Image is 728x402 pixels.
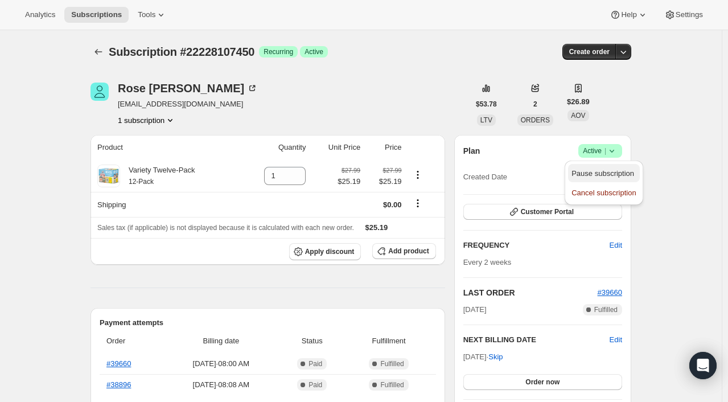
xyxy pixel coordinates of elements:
[409,169,427,181] button: Product actions
[463,304,487,315] span: [DATE]
[289,243,361,260] button: Apply discount
[571,188,636,197] span: Cancel subscription
[91,83,109,101] span: Rose Coates
[100,329,163,354] th: Order
[533,100,537,109] span: 2
[583,145,618,157] span: Active
[604,146,606,155] span: |
[463,171,507,183] span: Created Date
[527,96,544,112] button: 2
[25,10,55,19] span: Analytics
[106,359,131,368] a: #39660
[525,378,560,387] span: Order now
[463,258,512,266] span: Every 2 weeks
[463,204,622,220] button: Customer Portal
[610,240,622,251] span: Edit
[372,243,435,259] button: Add product
[568,183,639,202] button: Cancel subscription
[463,334,610,346] h2: NEXT BILLING DATE
[568,164,639,182] button: Pause subscription
[167,379,275,391] span: [DATE] · 08:08 AM
[100,317,436,329] h2: Payment attempts
[380,359,404,368] span: Fulfilled
[129,178,154,186] small: 12-Pack
[97,165,120,187] img: product img
[598,288,622,297] a: #39660
[567,96,590,108] span: $26.89
[657,7,710,23] button: Settings
[349,335,429,347] span: Fulfillment
[382,167,401,174] small: $27.99
[18,7,62,23] button: Analytics
[463,145,480,157] h2: Plan
[383,200,402,209] span: $0.00
[118,99,258,110] span: [EMAIL_ADDRESS][DOMAIN_NAME]
[571,169,634,178] span: Pause subscription
[131,7,174,23] button: Tools
[91,192,241,217] th: Shipping
[463,240,610,251] h2: FREQUENCY
[120,165,195,187] div: Variety Twelve-Pack
[71,10,122,19] span: Subscriptions
[463,287,598,298] h2: LAST ORDER
[342,167,360,174] small: $27.99
[598,287,622,298] button: #39660
[309,135,364,160] th: Unit Price
[118,83,258,94] div: Rose [PERSON_NAME]
[569,47,610,56] span: Create order
[305,47,323,56] span: Active
[380,380,404,389] span: Fulfilled
[138,10,155,19] span: Tools
[562,44,616,60] button: Create order
[364,135,405,160] th: Price
[365,223,388,232] span: $25.19
[309,359,322,368] span: Paid
[603,236,629,255] button: Edit
[463,374,622,390] button: Order now
[91,135,241,160] th: Product
[167,335,275,347] span: Billing date
[409,197,427,210] button: Shipping actions
[476,100,497,109] span: $53.78
[521,207,574,216] span: Customer Portal
[91,44,106,60] button: Subscriptions
[689,352,717,379] div: Open Intercom Messenger
[676,10,703,19] span: Settings
[367,176,401,187] span: $25.19
[241,135,309,160] th: Quantity
[594,305,618,314] span: Fulfilled
[264,47,293,56] span: Recurring
[603,7,655,23] button: Help
[282,335,342,347] span: Status
[305,247,355,256] span: Apply discount
[480,116,492,124] span: LTV
[488,351,503,363] span: Skip
[571,112,585,120] span: AOV
[109,46,254,58] span: Subscription #22228107450
[106,380,131,389] a: #38896
[388,247,429,256] span: Add product
[338,176,360,187] span: $25.19
[309,380,322,389] span: Paid
[167,358,275,370] span: [DATE] · 08:00 AM
[482,348,509,366] button: Skip
[97,224,354,232] span: Sales tax (if applicable) is not displayed because it is calculated with each new order.
[521,116,550,124] span: ORDERS
[463,352,503,361] span: [DATE] ·
[469,96,504,112] button: $53.78
[118,114,176,126] button: Product actions
[610,334,622,346] button: Edit
[621,10,636,19] span: Help
[64,7,129,23] button: Subscriptions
